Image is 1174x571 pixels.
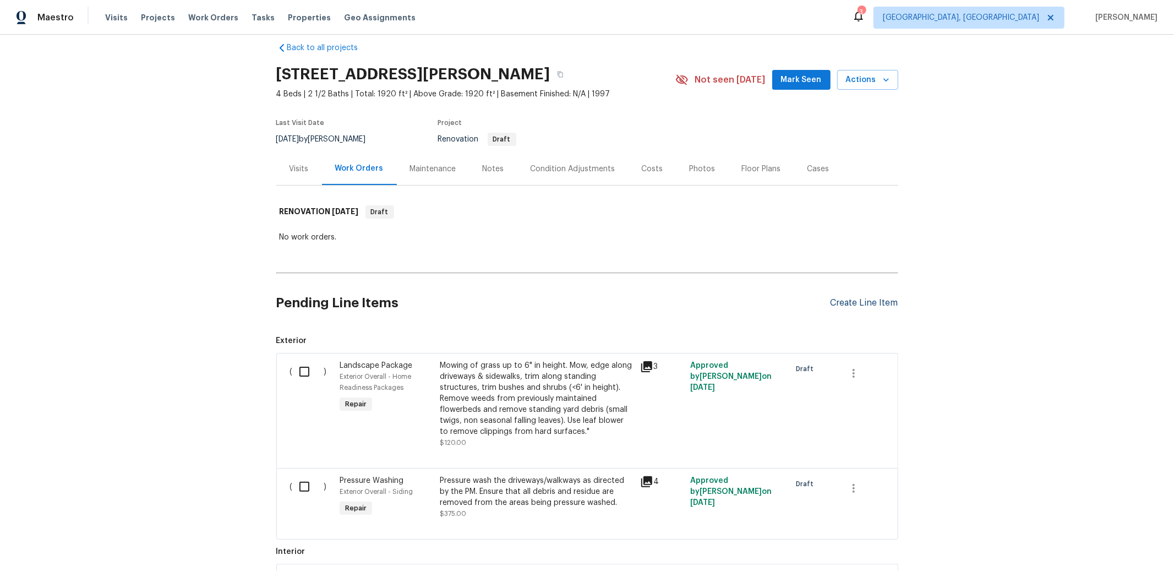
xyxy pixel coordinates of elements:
[276,335,898,346] span: Exterior
[280,232,895,243] div: No work orders.
[807,164,829,175] div: Cases
[796,363,818,374] span: Draft
[288,12,331,23] span: Properties
[276,278,831,329] h2: Pending Line Items
[690,164,716,175] div: Photos
[781,73,822,87] span: Mark Seen
[690,384,715,391] span: [DATE]
[831,298,898,308] div: Create Line Item
[340,488,413,495] span: Exterior Overall - Siding
[276,119,325,126] span: Last Visit Date
[252,14,275,21] span: Tasks
[640,475,684,488] div: 4
[440,475,634,508] div: Pressure wash the driveways/walkways as directed by the PM. Ensure that all debris and residue ar...
[276,135,299,143] span: [DATE]
[332,208,359,215] span: [DATE]
[280,205,359,219] h6: RENOVATION
[290,164,309,175] div: Visits
[742,164,781,175] div: Floor Plans
[837,70,898,90] button: Actions
[341,503,371,514] span: Repair
[883,12,1039,23] span: [GEOGRAPHIC_DATA], [GEOGRAPHIC_DATA]
[858,7,865,18] div: 3
[690,477,772,507] span: Approved by [PERSON_NAME] on
[438,119,462,126] span: Project
[531,164,615,175] div: Condition Adjustments
[276,89,675,100] span: 4 Beds | 2 1/2 Baths | Total: 1920 ft² | Above Grade: 1920 ft² | Basement Finished: N/A | 1997
[276,42,382,53] a: Back to all projects
[287,357,337,452] div: ( )
[846,73,889,87] span: Actions
[276,133,379,146] div: by [PERSON_NAME]
[340,477,403,485] span: Pressure Washing
[141,12,175,23] span: Projects
[695,74,766,85] span: Not seen [DATE]
[438,135,516,143] span: Renovation
[188,12,238,23] span: Work Orders
[410,164,456,175] div: Maintenance
[276,194,898,230] div: RENOVATION [DATE]Draft
[344,12,416,23] span: Geo Assignments
[276,69,550,80] h2: [STREET_ADDRESS][PERSON_NAME]
[37,12,74,23] span: Maestro
[690,499,715,507] span: [DATE]
[440,510,466,517] span: $375.00
[642,164,663,175] div: Costs
[367,206,393,217] span: Draft
[340,362,412,369] span: Landscape Package
[550,64,570,84] button: Copy Address
[640,360,684,373] div: 3
[489,136,515,143] span: Draft
[690,362,772,391] span: Approved by [PERSON_NAME] on
[483,164,504,175] div: Notes
[772,70,831,90] button: Mark Seen
[1091,12,1157,23] span: [PERSON_NAME]
[287,472,337,523] div: ( )
[340,373,411,391] span: Exterior Overall - Home Readiness Packages
[440,439,466,446] span: $120.00
[796,478,818,490] span: Draft
[440,360,634,437] div: Mowing of grass up to 6" in height. Mow, edge along driveways & sidewalks, trim along standing st...
[341,399,371,410] span: Repair
[335,163,384,174] div: Work Orders
[276,546,898,557] span: Interior
[105,12,128,23] span: Visits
